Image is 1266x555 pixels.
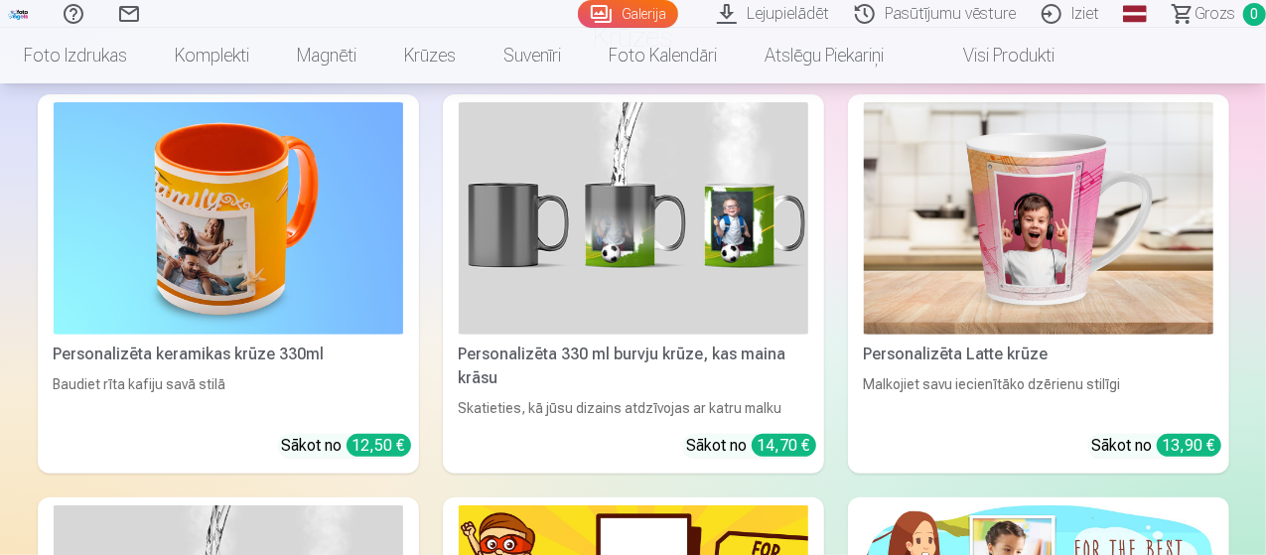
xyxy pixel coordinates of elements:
div: Personalizēta 330 ml burvju krūze, kas maina krāsu [451,343,816,390]
a: Krūzes [380,28,480,83]
a: Suvenīri [480,28,585,83]
div: Sākot no [282,434,411,458]
div: 13,90 € [1157,434,1221,457]
img: Personalizēta 330 ml burvju krūze, kas maina krāsu [459,102,808,336]
div: Personalizēta Latte krūze [856,343,1221,366]
span: 0 [1243,3,1266,26]
a: Atslēgu piekariņi [741,28,908,83]
div: Malkojiet savu iecienītāko dzērienu stilīgi [856,374,1221,418]
span: Grozs [1195,2,1235,26]
a: Personalizēta 330 ml burvju krūze, kas maina krāsuPersonalizēta 330 ml burvju krūze, kas maina kr... [443,94,824,475]
div: 14,70 € [752,434,816,457]
div: Skatieties, kā jūsu dizains atdzīvojas ar katru malku [451,398,816,418]
div: Baudiet rīta kafiju savā stilā [46,374,411,418]
a: Foto kalendāri [585,28,741,83]
img: Personalizēta Latte krūze [864,102,1213,336]
img: /fa1 [8,8,30,20]
div: Sākot no [687,434,816,458]
a: Magnēti [273,28,380,83]
a: Komplekti [151,28,273,83]
div: Sākot no [1092,434,1221,458]
img: Personalizēta keramikas krūze 330ml [54,102,403,336]
a: Personalizēta keramikas krūze 330mlPersonalizēta keramikas krūze 330mlBaudiet rīta kafiju savā st... [38,94,419,475]
a: Visi produkti [908,28,1078,83]
a: Personalizēta Latte krūzePersonalizēta Latte krūzeMalkojiet savu iecienītāko dzērienu stilīgiSāko... [848,94,1229,475]
div: 12,50 € [347,434,411,457]
div: Personalizēta keramikas krūze 330ml [46,343,411,366]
